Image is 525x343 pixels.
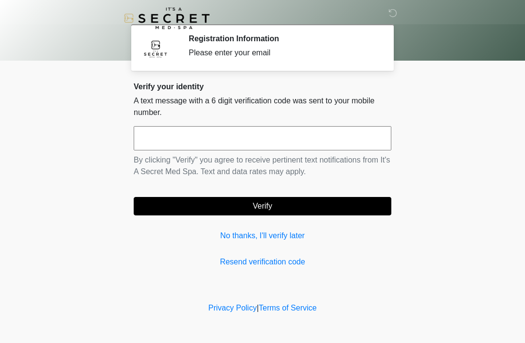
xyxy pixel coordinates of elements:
[134,230,391,242] a: No thanks, I'll verify later
[134,256,391,268] a: Resend verification code
[134,197,391,215] button: Verify
[259,304,316,312] a: Terms of Service
[141,34,170,63] img: Agent Avatar
[209,304,257,312] a: Privacy Policy
[134,154,391,178] p: By clicking "Verify" you agree to receive pertinent text notifications from It's A Secret Med Spa...
[134,95,391,118] p: A text message with a 6 digit verification code was sent to your mobile number.
[189,34,377,43] h2: Registration Information
[134,82,391,91] h2: Verify your identity
[257,304,259,312] a: |
[189,47,377,59] div: Please enter your email
[124,7,210,29] img: It's A Secret Med Spa Logo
